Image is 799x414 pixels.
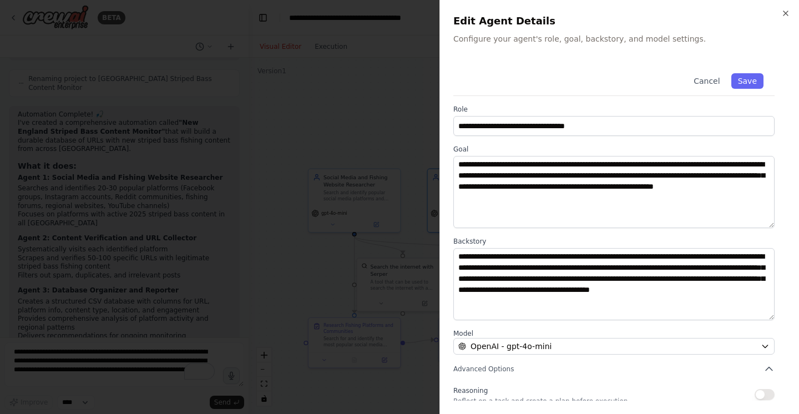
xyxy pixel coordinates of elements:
label: Role [453,105,775,114]
label: Model [453,329,775,338]
label: Backstory [453,237,775,246]
span: OpenAI - gpt-4o-mini [471,341,552,352]
label: Goal [453,145,775,154]
button: Save [731,73,763,89]
h2: Edit Agent Details [453,13,786,29]
button: Cancel [687,73,726,89]
button: Advanced Options [453,363,775,375]
span: Reasoning [453,387,488,395]
p: Reflect on a task and create a plan before execution [453,397,628,406]
p: Configure your agent's role, goal, backstory, and model settings. [453,33,786,44]
button: OpenAI - gpt-4o-mini [453,338,775,355]
span: Advanced Options [453,365,514,373]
